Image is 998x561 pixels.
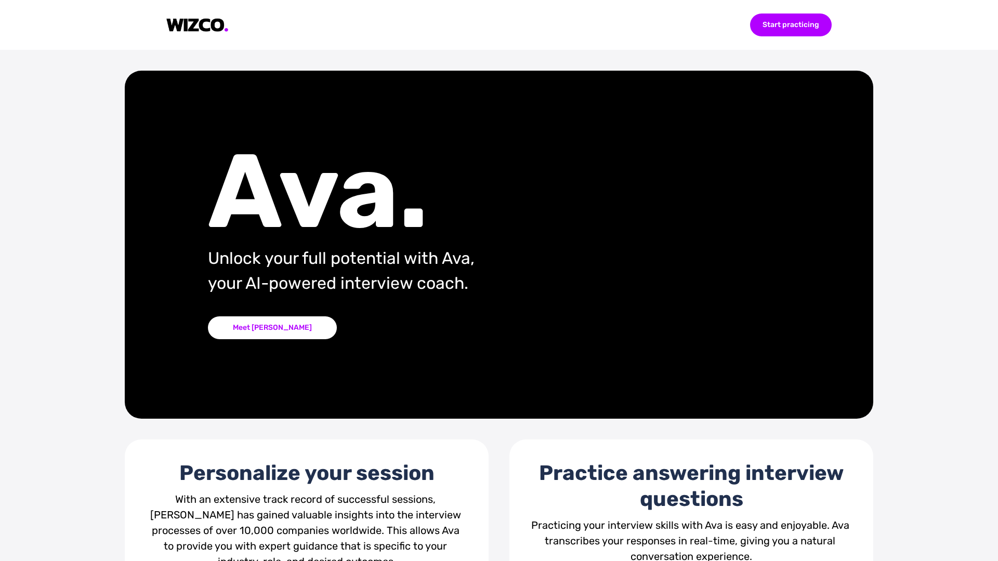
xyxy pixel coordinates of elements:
img: logo [166,18,229,32]
div: Ava. [208,150,566,233]
div: Practice answering interview questions [530,460,852,512]
div: Personalize your session [146,460,468,486]
div: Start practicing [750,14,832,36]
div: Meet [PERSON_NAME] [208,316,337,339]
div: Unlock your full potential with Ava, your AI-powered interview coach. [208,246,566,296]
